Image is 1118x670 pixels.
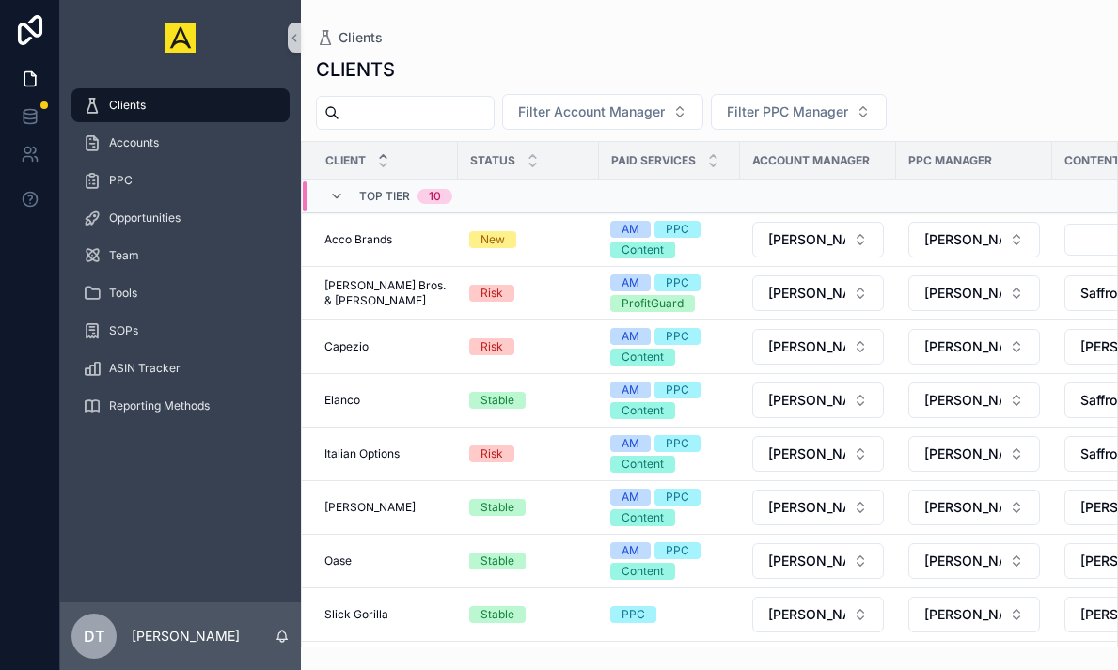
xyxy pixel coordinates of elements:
div: 10 [429,189,441,204]
button: Select Button [908,597,1040,632]
span: Client [325,153,366,168]
div: PPC [666,221,689,238]
a: Accounts [71,126,290,160]
a: ASIN Tracker [71,351,290,385]
a: Team [71,239,290,273]
span: [PERSON_NAME] [768,391,845,410]
span: PPC [109,173,133,188]
a: PPC [71,164,290,197]
span: Top Tier [359,189,410,204]
button: Select Button [908,275,1040,311]
span: [PERSON_NAME] [768,337,845,356]
button: Select Button [752,597,884,632]
span: [PERSON_NAME] [924,391,1001,410]
img: App logo [165,23,196,53]
span: Opportunities [109,210,181,226]
span: Clients [109,98,146,113]
span: [PERSON_NAME] [924,230,1001,249]
div: PPC [666,328,689,345]
span: [PERSON_NAME] [768,605,845,624]
button: Select Button [752,490,884,525]
div: AM [622,221,639,238]
div: AM [622,274,639,291]
span: Clients [339,28,383,47]
div: Stable [480,392,514,409]
span: Accounts [109,135,159,150]
span: [PERSON_NAME] [924,552,1001,570]
span: Tools [109,286,137,301]
span: [PERSON_NAME] [768,498,845,517]
button: Select Button [502,94,703,130]
p: [PERSON_NAME] [132,627,240,646]
button: Select Button [752,543,884,579]
div: New [480,231,505,248]
button: Select Button [908,543,1040,579]
span: [PERSON_NAME] [924,337,1001,356]
div: Content [622,349,664,366]
button: Select Button [908,329,1040,365]
span: [PERSON_NAME] [924,605,1001,624]
a: Clients [316,28,383,47]
button: Select Button [752,382,884,418]
span: Oase [324,553,352,569]
span: [PERSON_NAME] [924,444,1001,463]
button: Select Button [711,94,887,130]
button: Select Button [908,436,1040,472]
span: [PERSON_NAME] [924,498,1001,517]
span: Elanco [324,393,360,408]
div: Stable [480,606,514,623]
span: Filter Account Manager [518,102,665,121]
button: Select Button [752,436,884,472]
span: [PERSON_NAME] [768,284,845,303]
div: PPC [666,542,689,559]
div: Risk [480,445,503,462]
button: Select Button [908,222,1040,257]
button: Select Button [908,490,1040,525]
span: [PERSON_NAME] [324,500,416,515]
div: PPC [666,489,689,506]
span: Acco Brands [324,232,392,247]
h1: CLIENTS [316,56,395,83]
span: [PERSON_NAME] [768,552,845,570]
a: SOPs [71,314,290,348]
span: DT [84,625,104,647]
div: ProfitGuard [622,295,684,312]
span: Slick Gorilla [324,607,388,622]
div: PPC [666,382,689,398]
div: PPC [666,274,689,291]
span: [PERSON_NAME] [924,284,1001,303]
div: AM [622,382,639,398]
span: Account Manager [752,153,870,168]
div: scrollable content [60,75,301,447]
a: Opportunities [71,201,290,235]
button: Select Button [752,329,884,365]
div: PPC [622,606,645,623]
div: Risk [480,285,503,302]
a: Reporting Methods [71,389,290,423]
div: Content [622,456,664,473]
div: AM [622,542,639,559]
div: Content [622,563,664,580]
div: AM [622,489,639,506]
span: [PERSON_NAME] Bros. & [PERSON_NAME] [324,278,447,308]
div: Risk [480,338,503,355]
div: Stable [480,499,514,516]
span: Paid Services [611,153,696,168]
span: SOPs [109,323,138,338]
span: Italian Options [324,446,400,461]
a: Tools [71,276,290,310]
div: Stable [480,553,514,569]
span: Capezio [324,339,369,354]
div: Content [622,509,664,526]
span: Reporting Methods [109,398,210,413]
div: PPC [666,435,689,452]
span: [PERSON_NAME] [768,444,845,463]
span: [PERSON_NAME] [768,230,845,249]
span: PPC Manager [908,153,992,168]
div: AM [622,328,639,345]
button: Select Button [752,222,884,257]
button: Select Button [908,382,1040,418]
div: Content [622,402,664,419]
span: Status [470,153,515,168]
div: Content [622,242,664,258]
